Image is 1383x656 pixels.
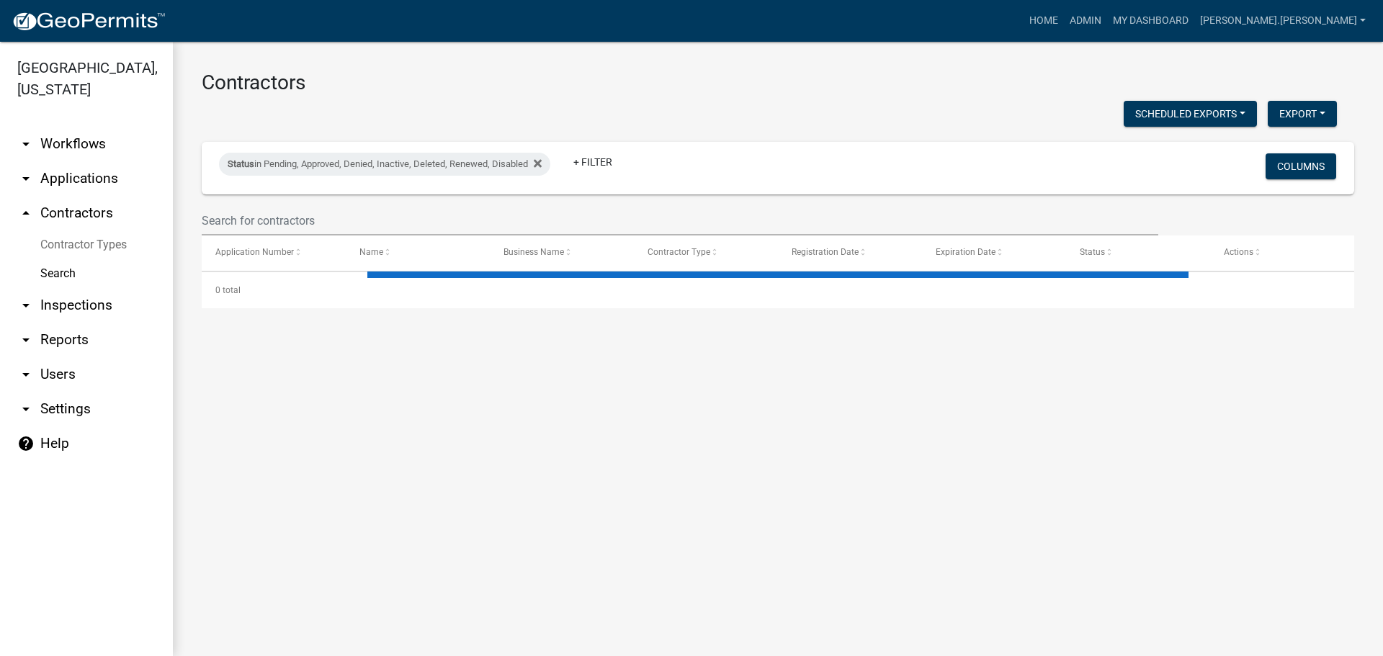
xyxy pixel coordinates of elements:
span: Actions [1224,247,1253,257]
i: arrow_drop_down [17,170,35,187]
i: arrow_drop_down [17,297,35,314]
datatable-header-cell: Expiration Date [922,235,1066,270]
span: Business Name [503,247,564,257]
datatable-header-cell: Name [346,235,490,270]
datatable-header-cell: Business Name [490,235,634,270]
span: Expiration Date [936,247,995,257]
a: + Filter [562,149,624,175]
span: Contractor Type [648,247,710,257]
a: Home [1024,7,1064,35]
div: in Pending, Approved, Denied, Inactive, Deleted, Renewed, Disabled [219,153,550,176]
datatable-header-cell: Contractor Type [634,235,778,270]
i: arrow_drop_down [17,366,35,383]
button: Scheduled Exports [1124,101,1257,127]
div: 0 total [202,272,1354,308]
a: [PERSON_NAME].[PERSON_NAME] [1194,7,1371,35]
datatable-header-cell: Application Number [202,235,346,270]
span: Status [228,158,254,169]
span: Status [1080,247,1105,257]
i: arrow_drop_up [17,205,35,222]
input: Search for contractors [202,206,1158,235]
a: My Dashboard [1107,7,1194,35]
datatable-header-cell: Status [1066,235,1210,270]
datatable-header-cell: Registration Date [778,235,922,270]
span: Name [359,247,383,257]
i: arrow_drop_down [17,331,35,349]
a: Admin [1064,7,1107,35]
datatable-header-cell: Actions [1210,235,1354,270]
h3: Contractors [202,71,1354,95]
i: help [17,435,35,452]
span: Application Number [215,247,294,257]
i: arrow_drop_down [17,135,35,153]
i: arrow_drop_down [17,400,35,418]
button: Columns [1266,153,1336,179]
button: Export [1268,101,1337,127]
span: Registration Date [792,247,859,257]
